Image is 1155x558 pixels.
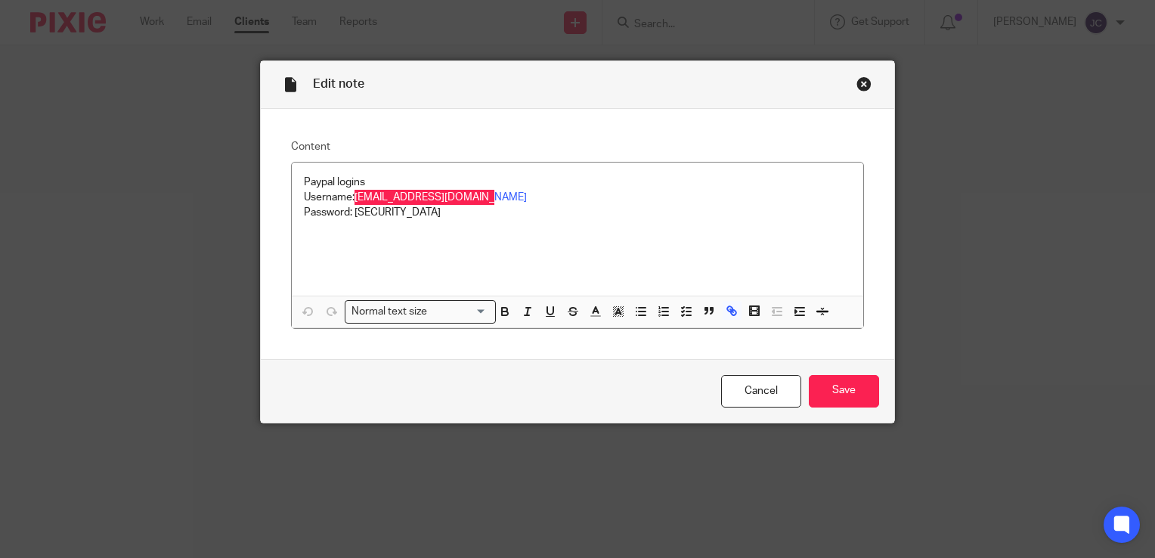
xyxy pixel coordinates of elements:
[304,190,851,205] p: Username:
[291,139,864,154] label: Content
[304,175,851,190] p: Paypal logins
[313,78,364,90] span: Edit note
[856,76,872,91] div: Close this dialog window
[721,375,801,408] a: Cancel
[348,304,431,320] span: Normal text size
[355,192,527,203] a: [EMAIL_ADDRESS][DOMAIN_NAME]
[304,205,851,220] p: Password: [SECURITY_DATA]
[345,300,496,324] div: Search for option
[432,304,487,320] input: Search for option
[809,375,879,408] input: Save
